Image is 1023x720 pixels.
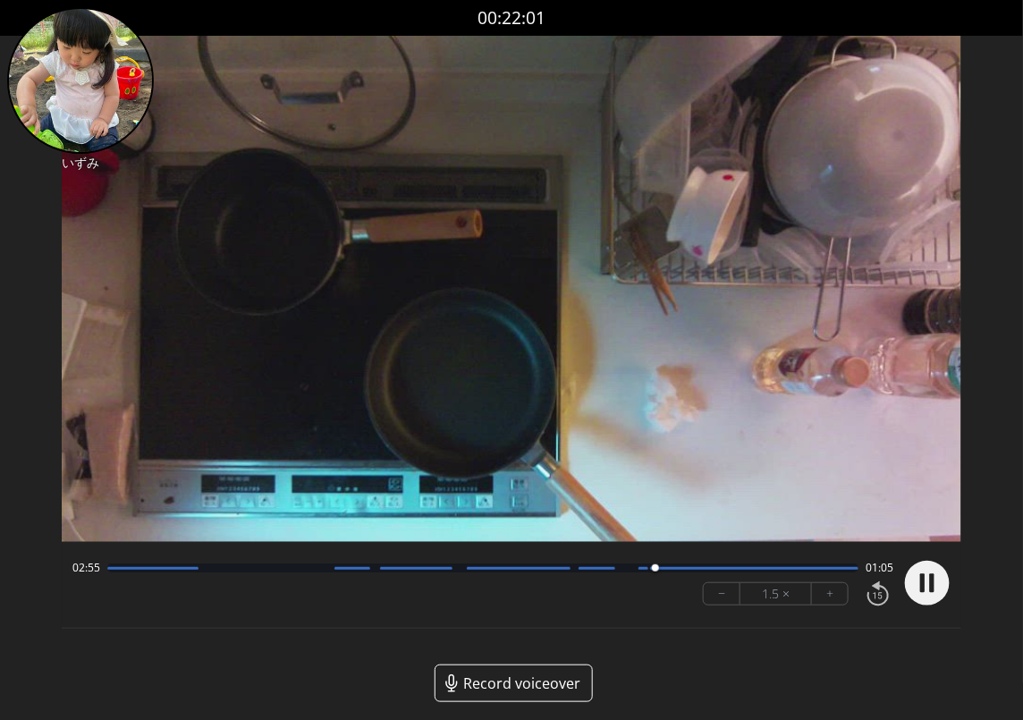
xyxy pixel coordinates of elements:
p: いずみ [7,154,154,172]
button: + [812,583,848,605]
div: 1.5 × [740,583,812,605]
a: 00:22:01 [478,5,545,31]
button: − [704,583,740,605]
a: Record voiceover [435,665,593,702]
span: Record voiceover [464,673,581,694]
span: 01:05 [866,561,893,575]
span: 02:55 [72,561,100,575]
img: IK [7,7,154,154]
